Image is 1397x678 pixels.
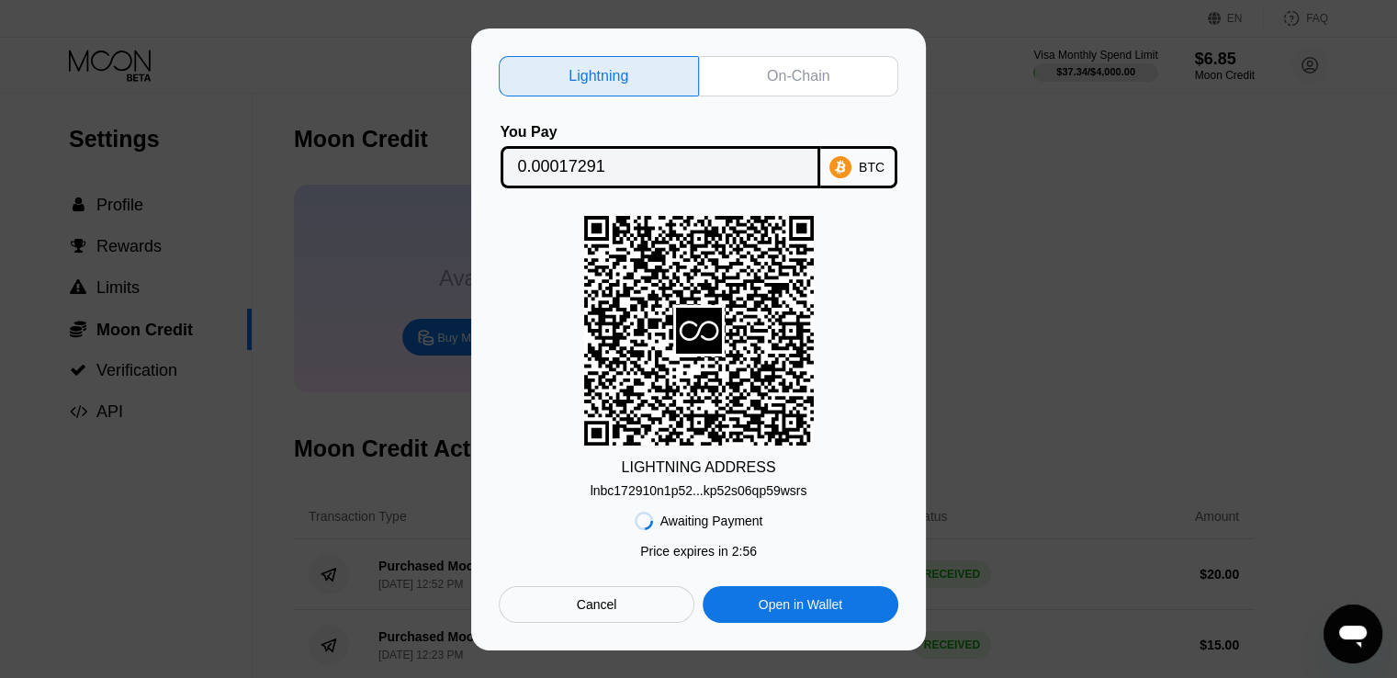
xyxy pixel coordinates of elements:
[591,483,807,498] div: lnbc172910n1p52...kp52s06qp59wsrs
[569,67,628,85] div: Lightning
[699,56,899,96] div: On-Chain
[759,596,842,613] div: Open in Wallet
[499,124,898,188] div: You PayBTC
[1324,605,1382,663] iframe: Button to launch messaging window
[577,596,617,613] div: Cancel
[767,67,829,85] div: On-Chain
[621,459,775,476] div: LIGHTNING ADDRESS
[640,544,757,559] div: Price expires in
[859,160,884,175] div: BTC
[703,586,898,623] div: Open in Wallet
[499,56,699,96] div: Lightning
[660,514,763,528] div: Awaiting Payment
[501,124,820,141] div: You Pay
[499,586,694,623] div: Cancel
[591,476,807,498] div: lnbc172910n1p52...kp52s06qp59wsrs
[732,544,757,559] span: 2 : 56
